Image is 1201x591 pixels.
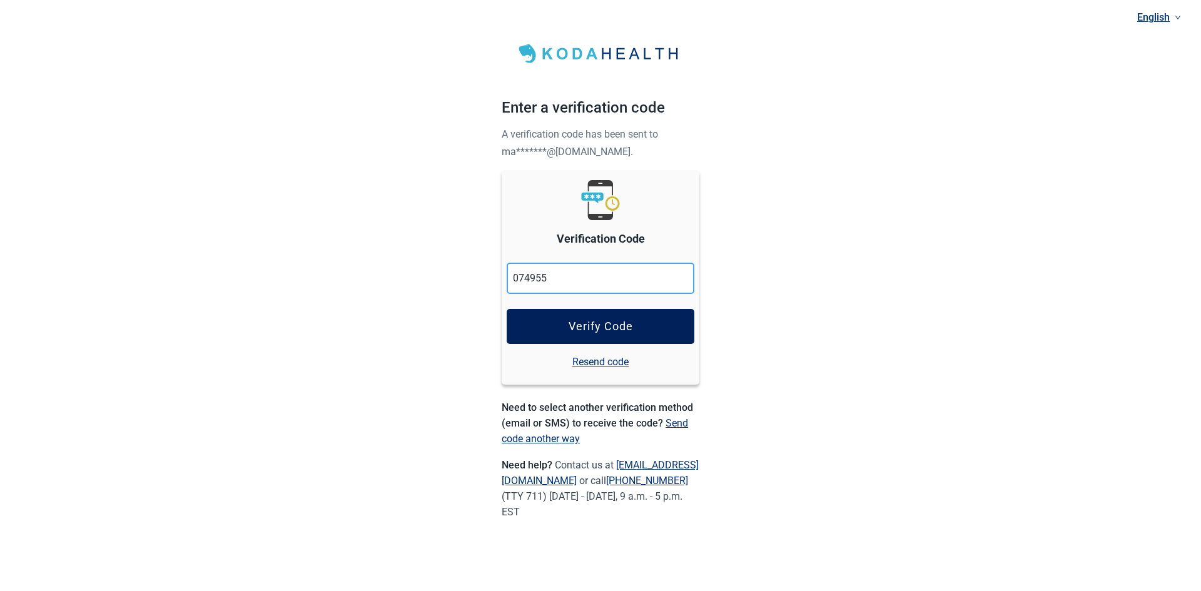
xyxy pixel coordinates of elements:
a: [PHONE_NUMBER] [606,475,688,487]
a: Current language: English [1132,7,1186,28]
input: Enter Code Here [507,263,694,294]
span: Contact us at [502,459,699,487]
span: [DATE] - [DATE], 9 a.m. - 5 p.m. EST [502,490,682,518]
button: Verify Code [507,309,694,344]
img: Koda Health [512,40,689,68]
span: down [1175,14,1181,21]
span: Need help? [502,459,555,471]
div: Verify Code [569,320,633,333]
h1: Enter a verification code [502,96,699,125]
span: or call (TTY 711) [502,475,688,502]
label: Verification Code [557,230,645,248]
a: [EMAIL_ADDRESS][DOMAIN_NAME] [502,459,699,487]
a: Resend code [572,354,629,370]
main: Main content [502,15,699,545]
span: A verification code has been sent to ma*******@[DOMAIN_NAME]. [502,128,658,158]
span: Need to select another verification method (email or SMS) to receive the code? [502,402,693,429]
